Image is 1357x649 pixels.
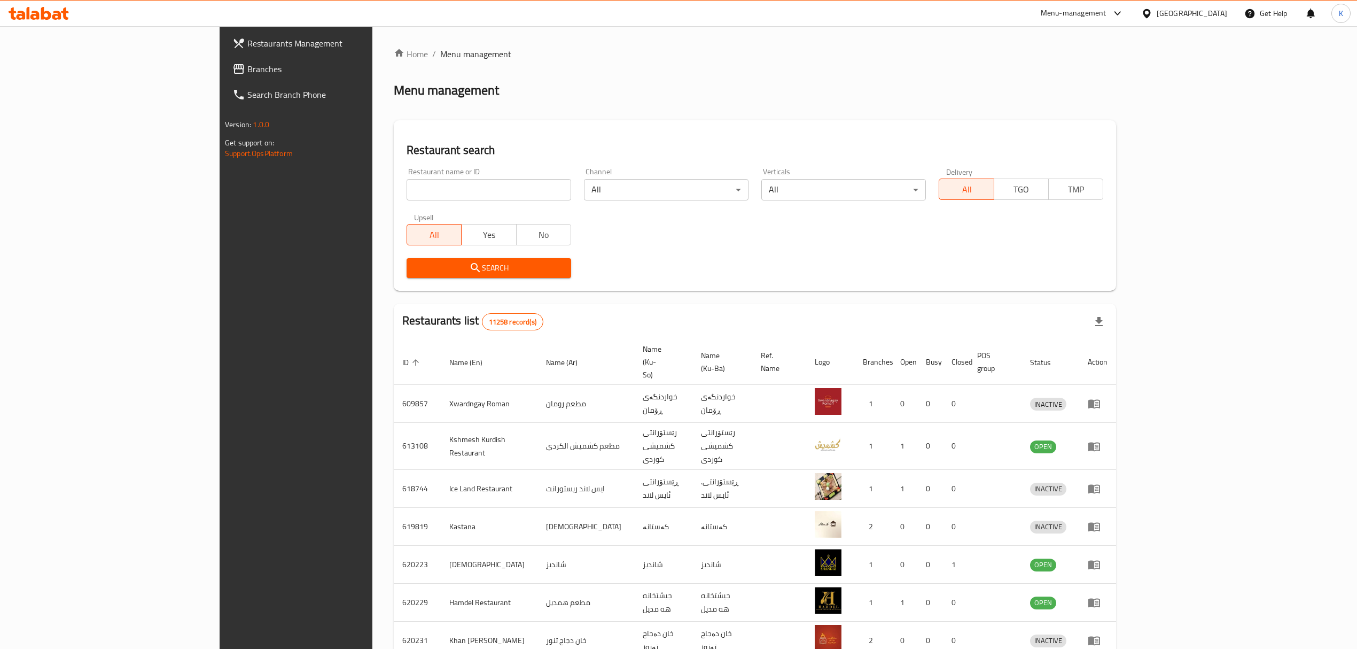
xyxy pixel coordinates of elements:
div: Menu [1088,440,1108,453]
th: Open [892,339,917,385]
td: 1 [943,546,969,584]
img: Kastana [815,511,841,538]
td: شانديز [692,546,752,584]
div: Export file [1086,309,1112,335]
button: All [407,224,462,245]
div: All [584,179,748,200]
h2: Restaurants list [402,313,543,330]
button: Yes [461,224,516,245]
a: Search Branch Phone [224,82,446,107]
div: OPEN [1030,597,1056,609]
span: OPEN [1030,441,1056,453]
span: Name (Ku-So) [643,343,680,381]
td: 1 [892,584,917,622]
a: Support.OpsPlatform [225,146,293,160]
h2: Menu management [394,82,499,99]
div: Menu [1088,596,1108,609]
td: 0 [943,385,969,423]
img: Xwardngay Roman [815,388,841,415]
td: 0 [943,584,969,622]
span: Restaurants Management [247,37,438,50]
td: 1 [892,423,917,470]
input: Search for restaurant name or ID.. [407,179,571,200]
div: Menu [1088,482,1108,495]
span: Name (Ar) [546,356,591,369]
td: 0 [917,423,943,470]
span: All [943,182,989,197]
div: INACTIVE [1030,483,1066,496]
td: Kshmesh Kurdish Restaurant [441,423,537,470]
th: Closed [943,339,969,385]
td: Kastana [441,508,537,546]
span: POS group [977,349,1009,375]
td: 0 [917,584,943,622]
td: 0 [917,470,943,508]
td: 0 [917,385,943,423]
span: No [521,227,567,243]
img: Hamdel Restaurant [815,587,841,614]
td: 0 [943,423,969,470]
td: 0 [943,508,969,546]
button: TMP [1048,179,1103,200]
span: Branches [247,63,438,75]
td: ايس لاند ريستورانت [537,470,634,508]
span: 1.0.0 [253,118,269,132]
span: INACTIVE [1030,635,1066,647]
td: 0 [917,546,943,584]
span: Get support on: [225,136,274,150]
span: Name (En) [449,356,496,369]
span: Menu management [440,48,511,60]
div: Menu [1088,558,1108,571]
div: [GEOGRAPHIC_DATA] [1157,7,1227,19]
span: OPEN [1030,559,1056,571]
td: 1 [854,546,892,584]
td: 0 [892,546,917,584]
td: 1 [854,470,892,508]
button: TGO [994,179,1049,200]
span: INACTIVE [1030,398,1066,411]
td: 1 [854,385,892,423]
td: خواردنگەی ڕۆمان [692,385,752,423]
td: مطعم همديل [537,584,634,622]
th: Action [1079,339,1116,385]
span: INACTIVE [1030,521,1066,533]
span: TMP [1053,182,1099,197]
th: Busy [917,339,943,385]
a: Restaurants Management [224,30,446,56]
img: Ice Land Restaurant [815,473,841,500]
td: 1 [854,584,892,622]
span: All [411,227,457,243]
th: Branches [854,339,892,385]
td: 0 [917,508,943,546]
td: Hamdel Restaurant [441,584,537,622]
span: Ref. Name [761,349,793,375]
td: شانديز [537,546,634,584]
span: Yes [466,227,512,243]
td: جيشتخانه هه مديل [692,584,752,622]
td: 0 [892,385,917,423]
div: INACTIVE [1030,635,1066,647]
td: شانديز [634,546,692,584]
td: جيشتخانه هه مديل [634,584,692,622]
td: 2 [854,508,892,546]
label: Delivery [946,168,973,175]
td: [DEMOGRAPHIC_DATA] [537,508,634,546]
td: رێستۆرانتی کشمیشى كوردى [692,423,752,470]
div: Menu [1088,520,1108,533]
span: K [1339,7,1343,19]
td: مطعم كشميش الكردي [537,423,634,470]
td: 1 [892,470,917,508]
button: No [516,224,571,245]
img: Shandiz [815,549,841,576]
div: Menu [1088,634,1108,647]
div: Menu-management [1041,7,1106,20]
div: Menu [1088,397,1108,410]
span: Version: [225,118,251,132]
div: All [761,179,926,200]
td: [DEMOGRAPHIC_DATA] [441,546,537,584]
td: 0 [943,470,969,508]
td: .ڕێستۆرانتی ئایس لاند [692,470,752,508]
h2: Restaurant search [407,142,1103,158]
th: Logo [806,339,854,385]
